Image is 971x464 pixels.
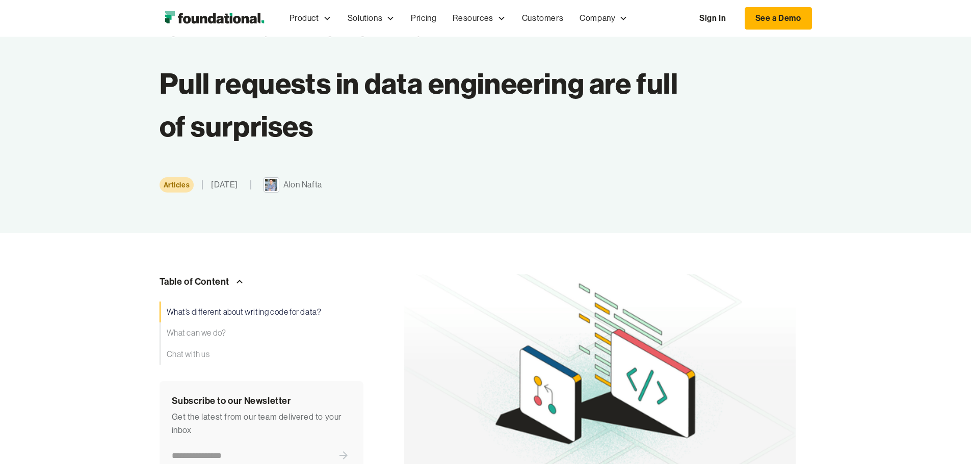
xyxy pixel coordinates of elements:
div: Resources [444,2,513,35]
div: Product [281,2,339,35]
div: Subscribe to our Newsletter [172,393,351,408]
a: Pricing [403,2,444,35]
a: home [160,8,269,29]
div: Solutions [339,2,403,35]
iframe: Chat Widget [788,346,971,464]
a: See a Demo [745,7,812,30]
a: Customers [514,2,571,35]
div: Solutions [348,12,382,25]
img: Arrow [233,276,246,288]
img: Foundational Logo [160,8,269,29]
a: What can we do? [160,322,363,344]
div: Articles [164,179,190,190]
div: Resources [453,12,493,25]
div: Table of Content [160,274,230,289]
a: What’s different about writing code for data? [160,302,363,323]
div: [DATE] [211,178,238,192]
div: Product [290,12,319,25]
a: Chat with us [160,344,363,365]
a: Sign In [689,8,736,29]
a: Category [160,177,194,193]
div: Company [580,12,615,25]
div: Get the latest from our team delivered to your inbox [172,411,351,436]
div: Company [571,2,636,35]
div: Alon Nafta [283,178,322,192]
h1: Pull requests in data engineering are full of surprises [160,62,681,148]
